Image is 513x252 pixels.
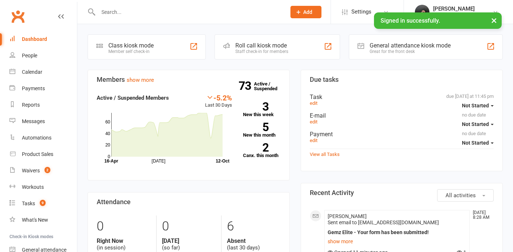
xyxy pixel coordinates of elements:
div: -5.2% [205,93,232,102]
span: Not Started [462,121,489,127]
span: Settings [351,4,371,20]
div: (last 30 days) [227,237,281,251]
div: Task [310,93,494,100]
button: × [487,12,501,28]
strong: [DATE] [162,237,216,244]
a: 5New this month [243,123,281,137]
strong: 3 [243,101,269,112]
h3: Attendance [97,198,281,206]
a: Product Sales [9,146,77,163]
div: Calendar [22,69,42,75]
span: Signed in successfully. [381,17,440,24]
div: 0 [162,215,216,237]
div: [PERSON_NAME] [433,5,488,12]
div: Product Sales [22,151,53,157]
span: Add [303,9,312,15]
a: edit [310,119,317,125]
a: edit [310,100,317,106]
a: Waivers 2 [9,163,77,179]
h3: Due tasks [310,76,494,83]
strong: 5 [243,122,269,133]
div: Automations [22,135,51,141]
span: [PERSON_NAME] [328,213,367,219]
a: Calendar [9,64,77,80]
a: edit [310,138,317,143]
a: People [9,47,77,64]
button: Not Started [462,99,494,112]
div: Great for the front desk [370,49,451,54]
button: Not Started [462,118,494,131]
a: Tasks 9 [9,195,77,212]
a: Dashboard [9,31,77,47]
time: [DATE] 8:28 AM [469,210,493,220]
div: 6 [227,215,281,237]
button: All activities [437,189,494,202]
div: Member self check-in [108,49,154,54]
div: Gemz Elite Dance Studio [433,12,488,19]
div: Gemz Elite - Your form has been submitted! [328,229,466,236]
a: Automations [9,130,77,146]
a: Workouts [9,179,77,195]
div: What's New [22,217,48,223]
div: Reports [22,102,40,108]
span: 2 [45,167,50,173]
div: People [22,53,37,58]
a: Reports [9,97,77,113]
div: E-mail [310,112,494,119]
div: Last 30 Days [205,93,232,109]
strong: Active / Suspended Members [97,95,169,101]
img: thumb_image1739337055.png [415,5,429,19]
div: (so far) [162,237,216,251]
div: 0 [97,215,151,237]
div: Payments [22,85,45,91]
strong: Absent [227,237,281,244]
div: Messages [22,118,45,124]
div: Payment [310,131,494,138]
a: Messages [9,113,77,130]
div: Waivers [22,168,40,173]
span: 9 [40,200,46,206]
h3: Members [97,76,281,83]
a: View all Tasks [310,152,340,157]
div: (in session) [97,237,151,251]
strong: 2 [243,142,269,153]
div: Workouts [22,184,44,190]
a: Payments [9,80,77,97]
span: Not Started [462,103,489,108]
div: Roll call kiosk mode [235,42,288,49]
a: show more [127,77,154,83]
strong: 73 [239,80,254,91]
span: Not Started [462,140,489,146]
a: Clubworx [9,7,27,26]
span: All activities [445,192,476,199]
input: Search... [96,7,281,17]
div: Class kiosk mode [108,42,154,49]
h3: Recent Activity [310,189,494,196]
div: Staff check-in for members [235,49,288,54]
button: Not Started [462,136,494,149]
a: 3New this week [243,102,281,117]
span: Sent email to [EMAIL_ADDRESS][DOMAIN_NAME] [328,219,439,225]
div: General attendance kiosk mode [370,42,451,49]
a: What's New [9,212,77,228]
a: 73Active / Suspended [254,76,286,96]
div: Tasks [22,201,35,206]
a: 2Canx. this month [243,143,281,158]
div: Dashboard [22,36,47,42]
a: show more [328,236,466,247]
button: Add [290,6,321,18]
strong: Right Now [97,237,151,244]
